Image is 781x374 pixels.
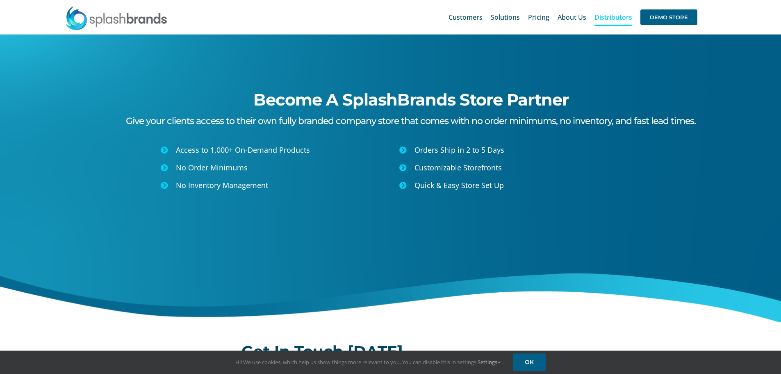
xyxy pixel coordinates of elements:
span: Distributors [594,14,632,21]
span: Customers [449,14,483,21]
a: Customers [449,4,483,30]
span: Customizable Storefronts [414,163,502,172]
nav: Main Menu [449,4,697,30]
a: Distributors [594,4,632,30]
span: Solutions [491,14,520,21]
a: DEMO STORE [640,4,697,30]
img: SplashBrands.com Logo [65,6,168,30]
span: About Us [558,14,586,21]
span: No Inventory Management [176,180,268,190]
a: Settings [478,358,501,366]
span: Quick & Easy Store Set Up [414,180,504,190]
span: No Order Minimums [176,163,248,172]
a: Pricing [528,4,549,30]
span: Hi! We use cookies, which help us show things more relevant to you. You can disable this in setti... [235,358,501,366]
a: OK [513,353,546,371]
span: Give your clients access to their own fully branded company store that comes with no order minimu... [126,115,696,126]
span: DEMO STORE [640,9,697,25]
span: Pricing [528,14,549,21]
span: Become A SplashBrands Store Partner [253,89,569,110]
h2: Get In Touch [DATE] [241,343,540,360]
span: Access to 1,000+ On-Demand Products [176,145,310,155]
span: Orders Ship in 2 to 5 Days [414,145,504,155]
